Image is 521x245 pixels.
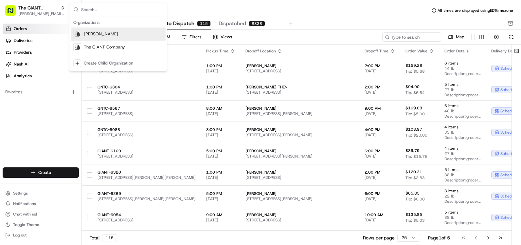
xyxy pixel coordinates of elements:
[46,111,79,116] a: Powered byPylon
[245,196,354,201] span: [STREET_ADDRESS][PERSON_NAME]
[500,151,519,156] span: scheduled
[3,3,68,18] button: The GIANT Company[PERSON_NAME][EMAIL_ADDRESS][PERSON_NAME][DOMAIN_NAME]
[365,63,395,68] span: 2:00 PM
[206,191,235,196] span: 5:00 PM
[53,92,108,104] a: 💻API Documentation
[14,61,28,67] span: Nash AI
[444,92,481,98] span: Description: grocery bags
[197,21,211,27] div: 115
[13,233,27,238] span: Log out
[3,167,79,178] button: Create
[365,85,395,90] span: 2:00 PM
[206,132,235,138] span: [DATE]
[444,194,481,199] span: 22 lb
[444,130,481,135] span: 33 lb
[456,34,464,40] span: Map
[405,175,425,180] span: Tip: $2.83
[71,18,166,28] div: Organizations
[14,26,27,32] span: Orders
[206,106,235,111] span: 8:00 AM
[444,178,481,183] span: Description: grocery bags
[438,8,513,13] span: All times are displayed using EDT timezone
[98,127,196,132] span: GNTC-6088
[3,199,79,208] button: Notifications
[98,85,196,90] span: GNTC-6304
[84,44,125,50] span: The GIANT Company
[245,148,354,154] span: [PERSON_NAME]
[444,124,481,130] span: 4 items
[3,71,81,81] a: Analytics
[245,175,354,180] span: [STREET_ADDRESS]
[365,48,395,54] div: Dropoff Time
[98,175,196,180] span: [STREET_ADDRESS][PERSON_NAME][PERSON_NAME]
[507,32,516,42] button: Refresh
[13,95,50,102] span: Knowledge Base
[18,5,58,11] span: The GIANT Company
[405,133,427,138] span: Tip: $20.00
[245,154,354,159] span: [STREET_ADDRESS][PERSON_NAME]
[428,235,450,241] div: Page 1 of 5
[3,231,79,240] button: Log out
[245,85,354,90] span: [PERSON_NAME] THEN
[365,154,395,159] span: [DATE]
[62,95,105,102] span: API Documentation
[219,20,246,28] span: Dispatched
[206,196,235,201] span: [DATE]
[245,127,354,132] span: [PERSON_NAME]
[3,189,79,198] button: Settings
[444,33,469,41] button: Map
[221,34,232,40] span: Views
[206,68,235,74] span: [DATE]
[98,111,196,116] span: [STREET_ADDRESS]
[245,90,354,95] span: [STREET_ADDRESS]
[84,60,133,66] div: Create Child Organization
[98,212,196,217] span: GIANT-6054
[405,169,422,175] span: $120.31
[245,217,354,223] span: [STREET_ADDRESS]
[365,132,395,138] span: [DATE]
[245,68,354,74] span: [STREET_ADDRESS]
[206,212,235,217] span: 9:00 AM
[206,111,235,116] span: [DATE]
[245,63,354,68] span: [PERSON_NAME]
[365,148,395,154] span: 6:00 PM
[444,48,481,54] div: Order Details
[22,63,107,69] div: Start new chat
[210,32,235,42] button: Views
[98,191,196,196] span: GIANT-6269
[7,96,12,101] div: 📗
[365,196,395,201] span: [DATE]
[444,220,481,225] span: Description: grocery bags
[206,48,235,54] div: Pickup Time
[4,92,53,104] a: 📗Knowledge Base
[81,3,163,16] input: Search...
[365,90,395,95] span: [DATE]
[3,47,81,58] a: Providers
[245,111,354,116] span: [STREET_ADDRESS][PERSON_NAME]
[206,170,235,175] span: 1:00 PM
[365,170,395,175] span: 2:00 PM
[444,172,481,178] span: 38 lb
[365,127,395,132] span: 4:00 PM
[206,154,235,159] span: [DATE]
[98,106,196,111] span: GNTC-6567
[55,96,61,101] div: 💻
[405,48,434,54] div: Order Value
[7,63,18,74] img: 1736555255976-a54dd68f-1ca7-489b-9aae-adbdc363a1c4
[69,16,167,71] div: Suggestions
[245,106,354,111] span: [PERSON_NAME]
[245,48,354,54] div: Dropoff Location
[3,210,79,219] button: Chat with us!
[189,34,201,40] div: Filters
[382,32,441,42] input: Type to search
[500,130,519,135] span: scheduled
[365,212,395,217] span: 10:00 AM
[405,63,422,68] span: $159.28
[206,148,235,154] span: 5:00 PM
[405,154,427,159] span: Tip: $15.75
[444,210,481,215] span: 5 items
[98,154,196,159] span: [STREET_ADDRESS]
[206,217,235,223] span: [DATE]
[14,49,32,55] span: Providers
[365,217,395,223] span: [DATE]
